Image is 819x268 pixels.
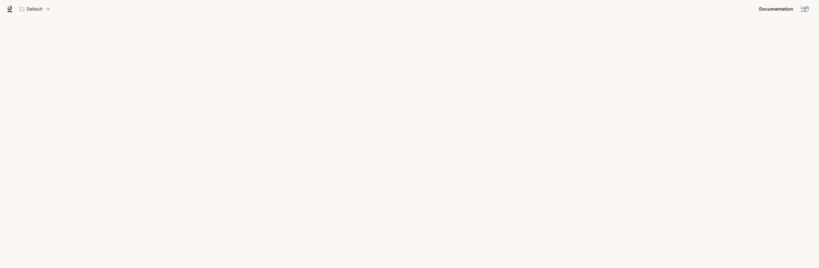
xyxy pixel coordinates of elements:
a: Documentation [757,3,796,15]
p: Default [27,6,42,12]
img: User avatar [800,5,809,14]
span: Documentation [759,5,793,13]
button: User avatar [798,3,811,15]
button: All workspaces [17,3,52,15]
